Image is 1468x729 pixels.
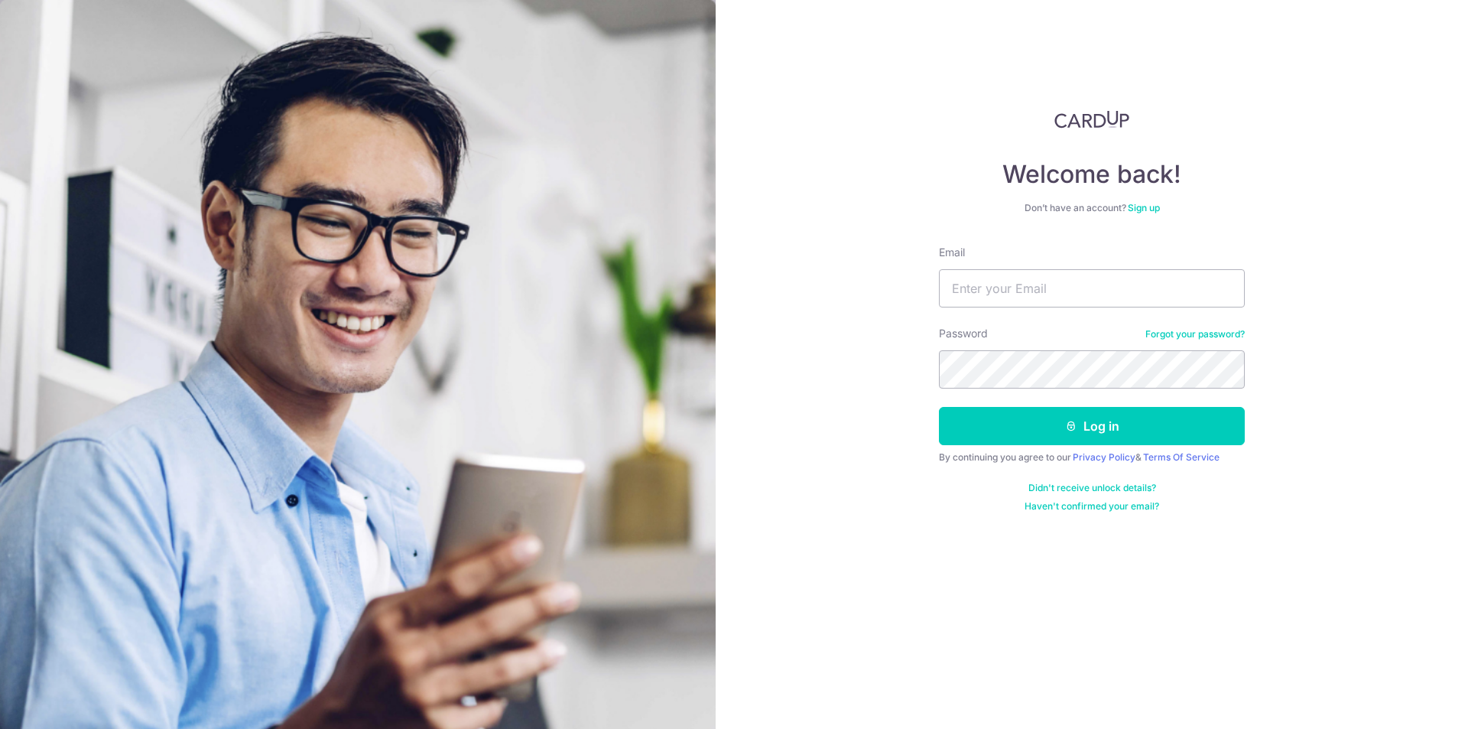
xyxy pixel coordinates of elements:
div: Don’t have an account? [939,202,1245,214]
label: Email [939,245,965,260]
label: Password [939,326,988,341]
input: Enter your Email [939,269,1245,308]
a: Sign up [1128,202,1160,213]
button: Log in [939,407,1245,445]
a: Didn't receive unlock details? [1028,482,1156,494]
div: By continuing you agree to our & [939,451,1245,464]
a: Haven't confirmed your email? [1025,500,1159,513]
a: Forgot your password? [1145,328,1245,340]
a: Privacy Policy [1073,451,1135,463]
a: Terms Of Service [1143,451,1220,463]
h4: Welcome back! [939,159,1245,190]
img: CardUp Logo [1054,110,1129,129]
